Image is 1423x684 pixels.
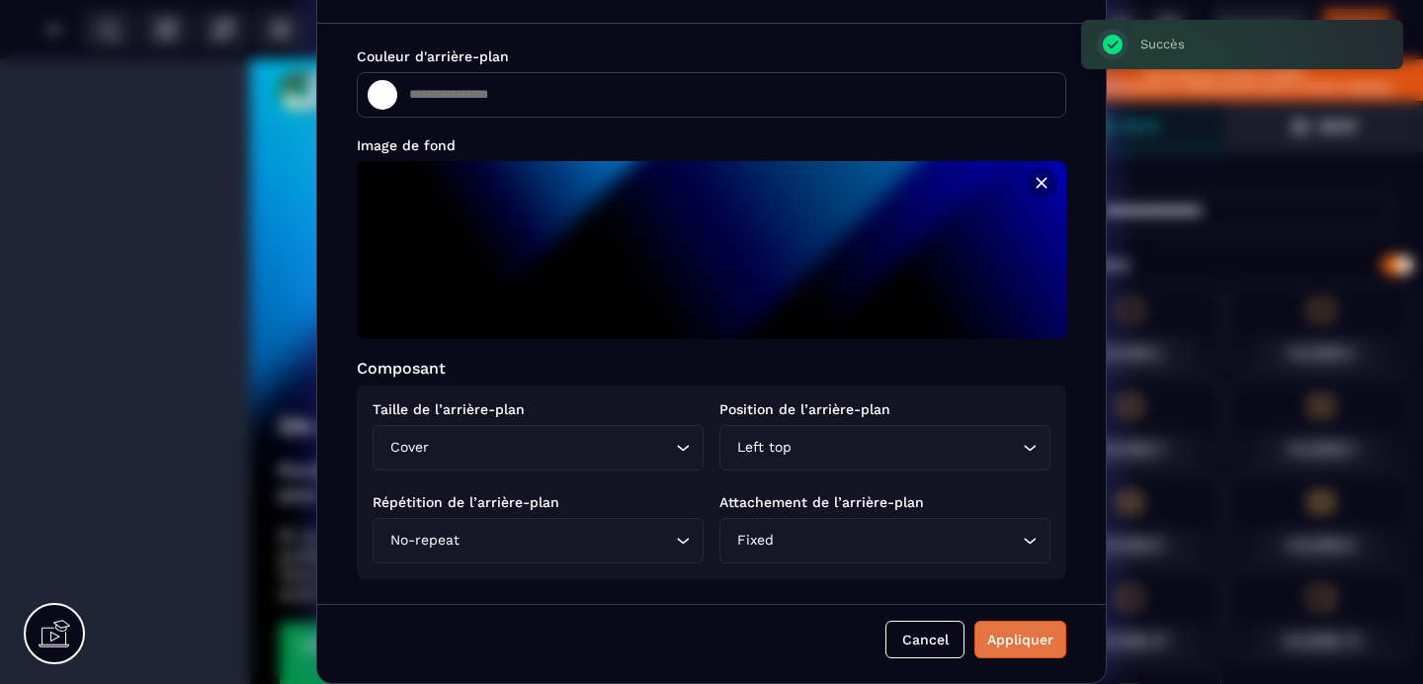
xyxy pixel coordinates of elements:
[373,401,704,417] p: Taille de l’arrière-plan
[795,437,1018,459] input: Search for option
[732,437,795,459] span: Left top
[719,518,1050,563] div: Search for option
[719,425,1050,470] div: Search for option
[357,359,1066,378] p: Composant
[30,390,395,458] h2: Perdez du poids, tonifiez votre corps pour des résultats durables.
[433,437,671,459] input: Search for option
[30,343,395,390] h1: Un coach à vos côtés !
[987,630,1053,649] div: Appliquer
[974,621,1066,658] button: Appliquer
[385,530,463,552] span: No-repeat
[778,530,1018,552] input: Search for option
[357,161,1066,339] img: afcb6a7b45a13c3c56b28ffec11be22f_codioful-formerly-gradienta-bKESVqfxass-unsplash-2.jpg
[25,9,74,58] img: deb938928f5e33317c41bd396624582d.svg
[373,518,704,563] div: Search for option
[385,437,433,459] span: Cover
[373,494,704,510] p: Répétition de l’arrière-plan
[357,137,456,153] p: Image de fond
[885,621,964,658] button: Cancel
[732,530,778,552] span: Fixed
[357,48,509,64] p: Couleur d'arrière-plan
[64,87,361,319] img: 305c43959cd627ddbe6b199c9ceeeb31_Profil_pic_(800_x_600_px).png
[719,494,1050,510] p: Attachement de l’arrière-plan
[463,530,671,552] input: Search for option
[30,458,395,554] text: Et ça, tout en conciliant vie personnelle et professionnelle. Vous êtes unique, votre accompagnem...
[373,425,704,470] div: Search for option
[719,401,1050,417] p: Position de l’arrière-plan
[30,563,268,629] button: [PERSON_NAME] forme OFFERT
